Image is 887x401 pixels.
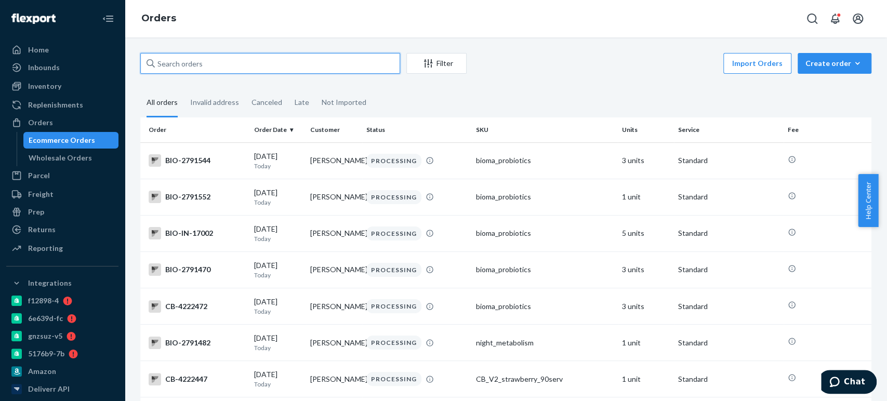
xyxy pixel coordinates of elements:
[28,243,63,253] div: Reporting
[322,89,366,116] div: Not Imported
[306,288,362,325] td: [PERSON_NAME]
[618,288,674,325] td: 3 units
[28,313,63,324] div: 6e639d-fc
[476,228,614,238] div: bioma_probiotics
[140,117,250,142] th: Order
[28,278,72,288] div: Integrations
[11,14,56,24] img: Flexport logo
[6,114,118,131] a: Orders
[476,301,614,312] div: bioma_probiotics
[6,59,118,76] a: Inbounds
[366,299,421,313] div: PROCESSING
[149,373,246,385] div: CB-4222447
[306,251,362,288] td: [PERSON_NAME]
[149,263,246,276] div: BIO-2791470
[28,224,56,235] div: Returns
[141,12,176,24] a: Orders
[254,162,302,170] p: Today
[618,117,674,142] th: Units
[149,191,246,203] div: BIO-2791552
[28,62,60,73] div: Inbounds
[858,174,878,227] button: Help Center
[825,8,845,29] button: Open notifications
[366,226,421,240] div: PROCESSING
[28,45,49,55] div: Home
[723,53,791,74] button: Import Orders
[678,301,779,312] p: Standard
[848,8,868,29] button: Open account menu
[28,349,64,359] div: 5176b9-7b
[6,345,118,362] a: 5176b9-7b
[254,188,302,207] div: [DATE]
[366,190,421,204] div: PROCESSING
[190,89,239,116] div: Invalid address
[28,81,61,91] div: Inventory
[23,150,119,166] a: Wholesale Orders
[472,117,618,142] th: SKU
[6,240,118,257] a: Reporting
[366,154,421,168] div: PROCESSING
[366,336,421,350] div: PROCESSING
[254,307,302,316] p: Today
[6,381,118,397] a: Deliverr API
[618,179,674,215] td: 1 unit
[28,384,70,394] div: Deliverr API
[618,325,674,361] td: 1 unit
[254,297,302,316] div: [DATE]
[28,207,44,217] div: Prep
[133,4,184,34] ol: breadcrumbs
[476,264,614,275] div: bioma_probiotics
[98,8,118,29] button: Close Navigation
[618,142,674,179] td: 3 units
[476,374,614,384] div: CB_V2_strawberry_90serv
[28,189,54,199] div: Freight
[29,135,95,145] div: Ecommerce Orders
[6,328,118,344] a: gnzsuz-v5
[306,361,362,397] td: [PERSON_NAME]
[254,369,302,389] div: [DATE]
[678,264,779,275] p: Standard
[254,343,302,352] p: Today
[678,228,779,238] p: Standard
[6,275,118,291] button: Integrations
[28,331,62,341] div: gnzsuz-v5
[476,155,614,166] div: bioma_probiotics
[251,89,282,116] div: Canceled
[6,186,118,203] a: Freight
[28,100,83,110] div: Replenishments
[784,117,871,142] th: Fee
[406,53,467,74] button: Filter
[254,380,302,389] p: Today
[678,374,779,384] p: Standard
[802,8,823,29] button: Open Search Box
[149,227,246,239] div: BIO-IN-17002
[476,338,614,348] div: night_metabolism
[254,260,302,279] div: [DATE]
[362,117,472,142] th: Status
[306,179,362,215] td: [PERSON_NAME]
[476,192,614,202] div: bioma_probiotics
[149,154,246,167] div: BIO-2791544
[366,372,421,386] div: PROCESSING
[254,234,302,243] p: Today
[250,117,306,142] th: Order Date
[254,271,302,279] p: Today
[310,125,358,134] div: Customer
[306,215,362,251] td: [PERSON_NAME]
[140,53,400,74] input: Search orders
[28,296,59,306] div: f12898-4
[6,292,118,309] a: f12898-4
[618,361,674,397] td: 1 unit
[28,117,53,128] div: Orders
[618,215,674,251] td: 5 units
[366,263,421,277] div: PROCESSING
[407,58,466,69] div: Filter
[678,155,779,166] p: Standard
[149,300,246,313] div: CB-4222472
[306,325,362,361] td: [PERSON_NAME]
[678,338,779,348] p: Standard
[805,58,864,69] div: Create order
[29,153,92,163] div: Wholesale Orders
